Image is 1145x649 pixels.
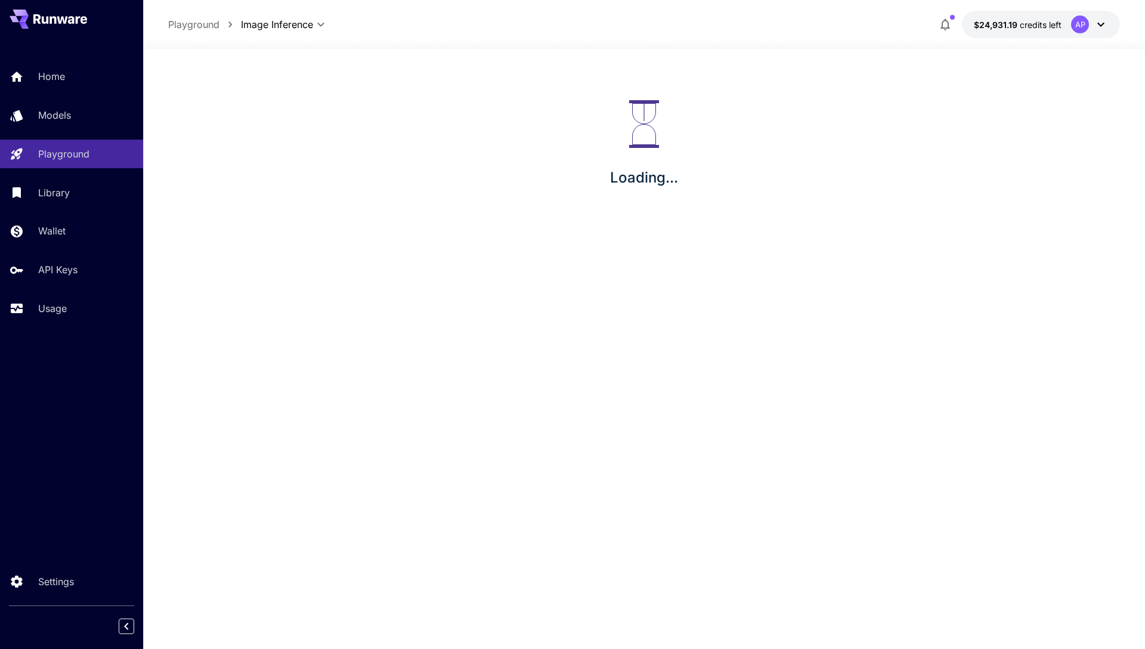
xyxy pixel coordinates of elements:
[128,616,143,637] div: Collapse sidebar
[1020,20,1062,30] span: credits left
[168,17,241,32] nav: breadcrumb
[610,167,678,188] p: Loading...
[38,108,71,122] p: Models
[962,11,1120,38] button: $24,931.18599AP
[168,17,219,32] a: Playground
[119,619,134,634] button: Collapse sidebar
[38,574,74,589] p: Settings
[974,18,1062,31] div: $24,931.18599
[38,224,66,238] p: Wallet
[38,147,89,161] p: Playground
[38,301,67,316] p: Usage
[1071,16,1089,33] div: AP
[38,186,70,200] p: Library
[241,17,313,32] span: Image Inference
[38,262,78,277] p: API Keys
[974,20,1020,30] span: $24,931.19
[38,69,65,84] p: Home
